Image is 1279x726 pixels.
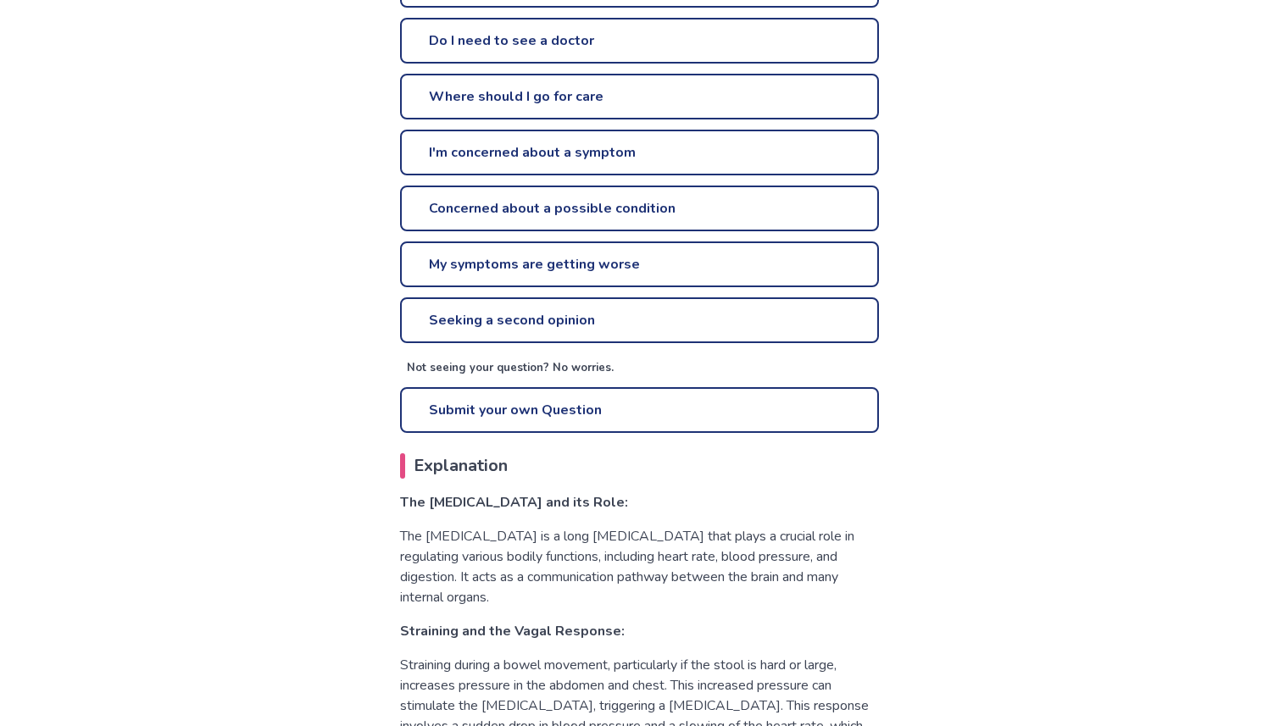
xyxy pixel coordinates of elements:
a: My symptoms are getting worse [400,241,879,287]
a: Concerned about a possible condition [400,186,879,231]
p: The [MEDICAL_DATA] is a long [MEDICAL_DATA] that plays a crucial role in regulating various bodil... [400,526,879,607]
h3: Straining and the Vagal Response: [400,621,879,641]
a: Where should I go for care [400,74,879,119]
a: Submit your own Question [400,387,879,433]
a: Seeking a second opinion [400,297,879,343]
h2: Explanation [400,453,879,479]
a: Do I need to see a doctor [400,18,879,64]
a: I'm concerned about a symptom [400,130,879,175]
p: Not seeing your question? No worries. [407,360,879,377]
h3: The [MEDICAL_DATA] and its Role: [400,492,879,513]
